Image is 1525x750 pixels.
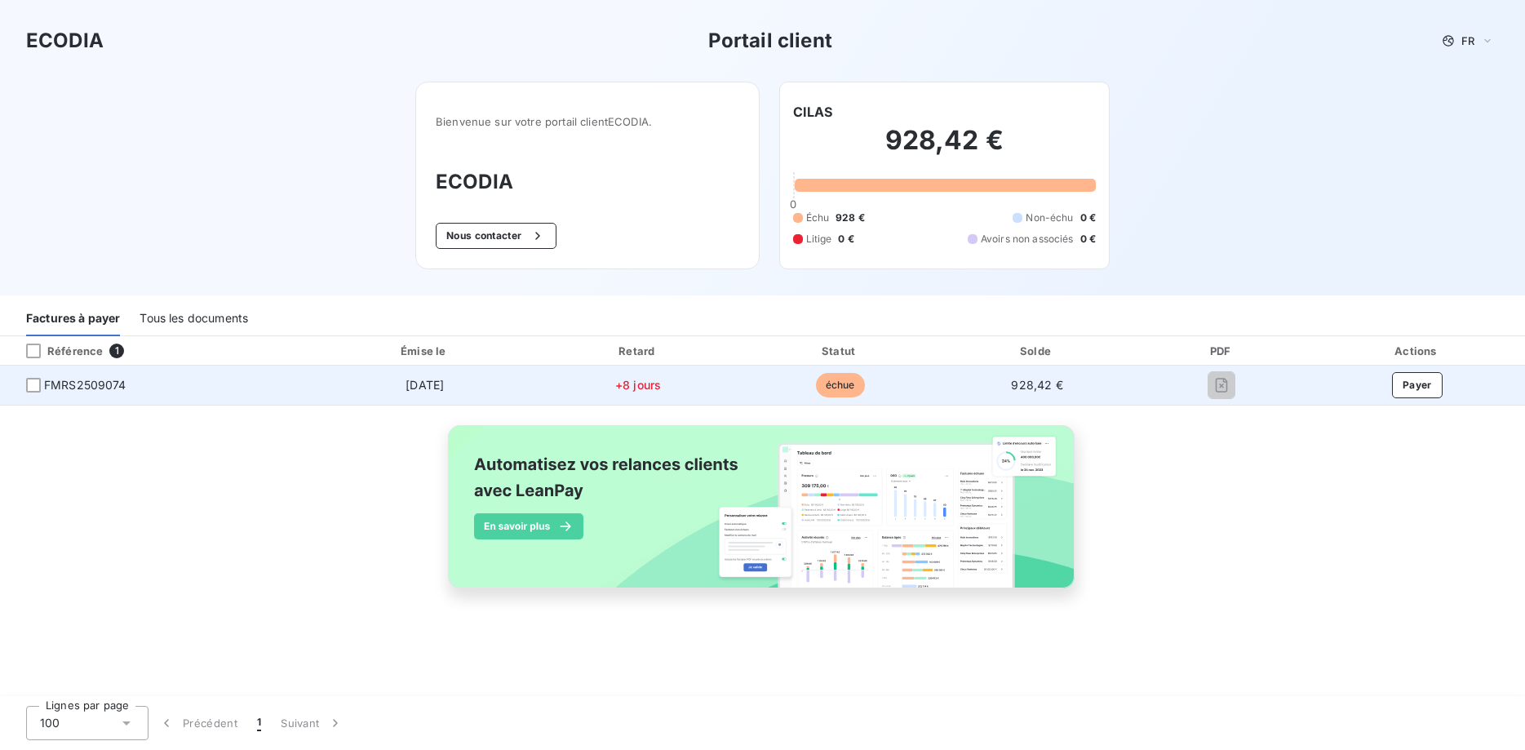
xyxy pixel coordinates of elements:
span: FMRS2509074 [44,377,126,393]
div: Référence [13,344,103,358]
h3: Portail client [708,26,832,55]
span: 1 [109,344,124,358]
img: banner [433,415,1093,616]
span: Litige [806,232,832,246]
span: échue [816,373,865,397]
h3: ECODIA [436,167,739,197]
span: 0 € [1080,232,1096,246]
span: 928 € [836,211,865,225]
div: Retard [539,343,737,359]
div: Émise le [317,343,533,359]
h2: 928,42 € [793,124,1097,173]
button: Nous contacter [436,223,556,249]
div: PDF [1137,343,1306,359]
span: Bienvenue sur votre portail client ECODIA . [436,115,739,128]
span: 928,42 € [1011,378,1062,392]
span: Avoirs non associés [981,232,1074,246]
div: Solde [943,343,1131,359]
span: 0 € [1080,211,1096,225]
button: 1 [247,706,271,740]
h3: ECODIA [26,26,104,55]
span: [DATE] [406,378,444,392]
span: 100 [40,715,60,731]
span: +8 jours [615,378,661,392]
div: Actions [1313,343,1522,359]
span: Échu [806,211,830,225]
span: 0 [790,197,796,211]
span: FR [1461,34,1474,47]
span: 0 € [838,232,853,246]
span: 1 [257,715,261,731]
div: Statut [743,343,937,359]
span: Non-échu [1026,211,1073,225]
button: Payer [1392,372,1443,398]
button: Suivant [271,706,353,740]
button: Précédent [149,706,247,740]
div: Factures à payer [26,302,120,336]
div: Tous les documents [140,302,248,336]
h6: CILAS [793,102,833,122]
